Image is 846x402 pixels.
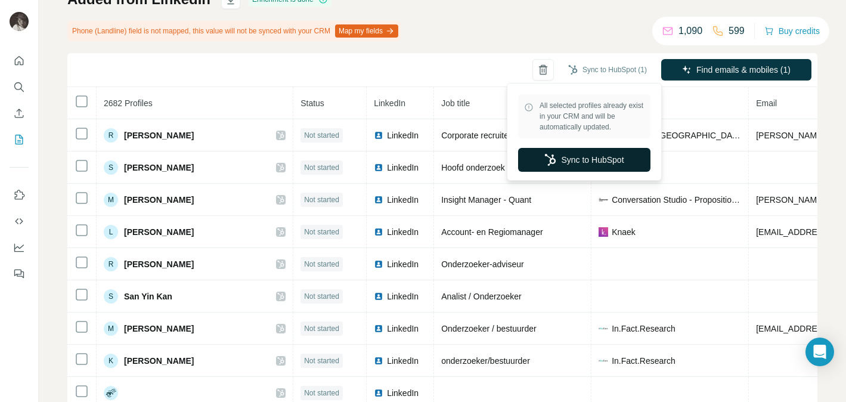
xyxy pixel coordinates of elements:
[441,227,543,237] span: Account- en Regiomanager
[441,131,512,140] span: Corporate recruiter
[124,355,194,367] span: [PERSON_NAME]
[124,226,194,238] span: [PERSON_NAME]
[374,259,383,269] img: LinkedIn logo
[387,387,419,399] span: LinkedIn
[764,23,820,39] button: Buy credits
[599,356,608,366] img: company-logo
[10,211,29,232] button: Use Surfe API
[678,24,702,38] p: 1,090
[661,59,811,81] button: Find emails & mobiles (1)
[599,195,608,205] img: company-logo
[441,292,522,301] span: Analist / Onderzoeker
[387,355,419,367] span: LinkedIn
[387,258,419,270] span: LinkedIn
[387,290,419,302] span: LinkedIn
[124,162,194,174] span: [PERSON_NAME]
[441,259,524,269] span: Onderzoeker-adviseur
[729,24,745,38] p: 599
[560,61,655,79] button: Sync to HubSpot (1)
[612,129,741,141] span: DPG Media [GEOGRAPHIC_DATA]
[374,195,383,205] img: LinkedIn logo
[10,76,29,98] button: Search
[441,356,530,366] span: onderzoeker/bestuurder
[374,356,383,366] img: LinkedIn logo
[374,98,405,108] span: LinkedIn
[304,291,339,302] span: Not started
[104,289,118,304] div: S
[612,194,741,206] span: Conversation Studio - Proposition Design
[540,100,644,132] span: All selected profiles already exist in your CRM and will be automatically updated.
[104,128,118,143] div: R
[124,323,194,335] span: [PERSON_NAME]
[612,323,675,335] span: In.Fact.Research
[387,129,419,141] span: LinkedIn
[10,129,29,150] button: My lists
[696,64,791,76] span: Find emails & mobiles (1)
[10,184,29,206] button: Use Surfe on LinkedIn
[304,259,339,270] span: Not started
[374,388,383,398] img: LinkedIn logo
[10,237,29,258] button: Dashboard
[304,130,339,141] span: Not started
[805,338,834,366] div: Open Intercom Messenger
[387,323,419,335] span: LinkedIn
[124,258,194,270] span: [PERSON_NAME]
[518,148,650,172] button: Sync to HubSpot
[10,263,29,285] button: Feedback
[374,324,383,333] img: LinkedIn logo
[104,354,118,368] div: K
[104,321,118,336] div: M
[304,162,339,173] span: Not started
[387,162,419,174] span: LinkedIn
[374,163,383,172] img: LinkedIn logo
[304,194,339,205] span: Not started
[441,195,531,205] span: Insight Manager - Quant
[104,160,118,175] div: S
[104,257,118,271] div: R
[387,194,419,206] span: LinkedIn
[124,290,172,302] span: San Yin Kan
[10,50,29,72] button: Quick start
[374,227,383,237] img: LinkedIn logo
[104,193,118,207] div: M
[124,194,194,206] span: [PERSON_NAME]
[441,98,470,108] span: Job title
[756,98,777,108] span: Email
[612,355,675,367] span: In.Fact.Research
[441,163,505,172] span: Hoofd onderzoek
[304,355,339,366] span: Not started
[304,388,339,398] span: Not started
[599,324,608,333] img: company-logo
[10,103,29,124] button: Enrich CSV
[441,324,537,333] span: Onderzoeker / bestuurder
[124,129,194,141] span: [PERSON_NAME]
[304,323,339,334] span: Not started
[387,226,419,238] span: LinkedIn
[374,292,383,301] img: LinkedIn logo
[304,227,339,237] span: Not started
[300,98,324,108] span: Status
[67,21,401,41] div: Phone (Landline) field is not mapped, this value will not be synced with your CRM
[104,98,153,108] span: 2682 Profiles
[612,226,636,238] span: Knaek
[335,24,398,38] button: Map my fields
[374,131,383,140] img: LinkedIn logo
[599,227,608,237] img: company-logo
[10,12,29,31] img: Avatar
[104,225,118,239] div: L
